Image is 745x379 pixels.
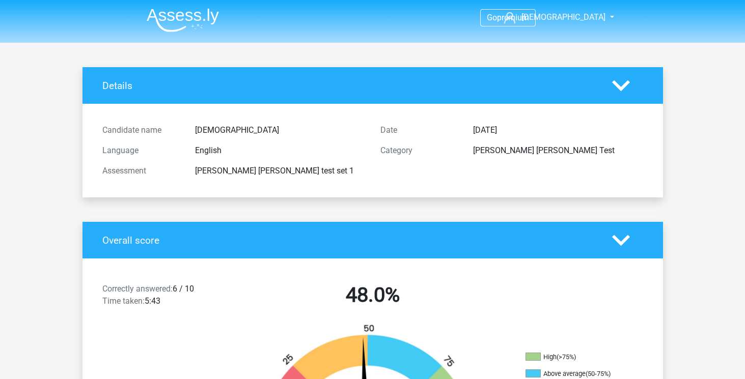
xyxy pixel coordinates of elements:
[487,13,497,22] span: Go
[102,235,597,246] h4: Overall score
[95,165,187,177] div: Assessment
[102,296,145,306] span: Time taken:
[373,124,465,136] div: Date
[147,8,219,32] img: Assessly
[465,144,651,157] div: [PERSON_NAME] [PERSON_NAME] Test
[187,124,373,136] div: [DEMOGRAPHIC_DATA]
[557,353,576,361] div: (>75%)
[95,144,187,157] div: Language
[521,12,605,22] span: [DEMOGRAPHIC_DATA]
[102,284,173,294] span: Correctly answered:
[500,11,606,23] a: [DEMOGRAPHIC_DATA]
[373,144,465,157] div: Category
[95,124,187,136] div: Candidate name
[497,13,529,22] span: premium
[187,144,373,157] div: English
[526,353,627,362] li: High
[586,370,611,377] div: (50-75%)
[187,165,373,177] div: [PERSON_NAME] [PERSON_NAME] test set 1
[241,283,504,307] h2: 48.0%
[465,124,651,136] div: [DATE]
[481,11,535,24] a: Gopremium
[95,283,234,311] div: 6 / 10 5:43
[102,80,597,92] h4: Details
[526,369,627,378] li: Above average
